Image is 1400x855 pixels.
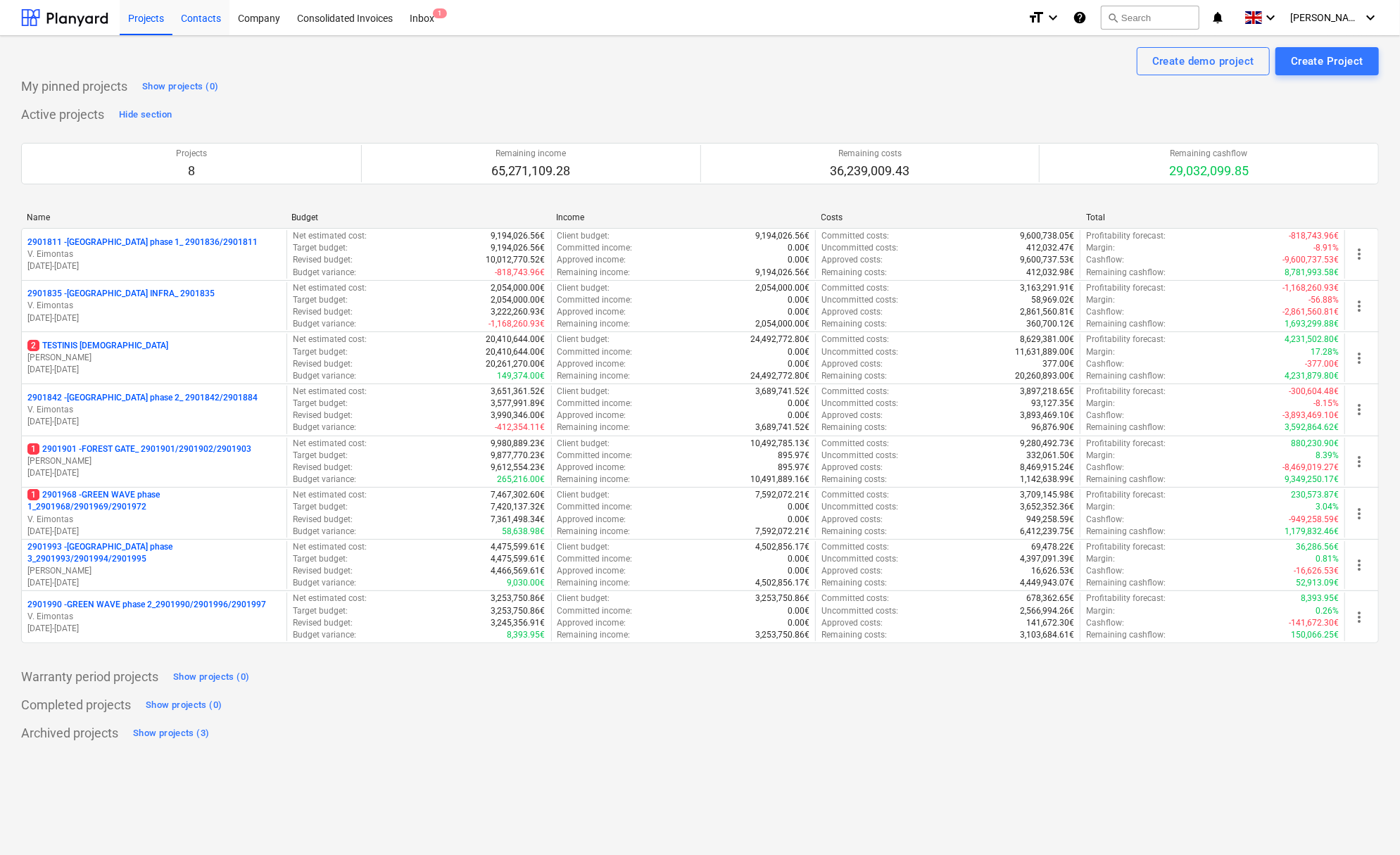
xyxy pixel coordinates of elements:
[1086,370,1166,382] p: Remaining cashflow :
[1351,557,1368,574] span: more_vert
[1086,553,1115,565] p: Margin :
[1351,350,1368,367] span: more_vert
[27,288,281,324] div: 2901835 -[GEOGRAPHIC_DATA] INFRA_ 2901835V. Eimontas[DATE]-[DATE]
[293,294,348,306] p: Target budget :
[293,514,353,526] p: Revised budget :
[821,282,889,294] p: Committed costs :
[27,404,281,416] p: V. Eimontas
[27,489,281,513] p: 2901968 - GREEN WAVE phase 1_2901968/2901969/2901972
[491,541,546,553] p: 4,475,599.61€
[491,294,546,306] p: 2,054,000.00€
[1031,541,1074,553] p: 69,478.22€
[21,78,127,95] p: My pinned projects
[27,514,281,526] p: V. Eimontas
[1086,267,1166,279] p: Remaining cashflow :
[293,526,356,538] p: Budget variance :
[821,346,898,358] p: Uncommitted costs :
[491,282,546,294] p: 2,054,000.00€
[557,386,610,398] p: Client budget :
[1031,422,1074,433] p: 96,876.90€
[1073,9,1087,26] i: Knowledge base
[821,254,883,266] p: Approved costs :
[293,318,356,330] p: Budget variance :
[491,306,546,318] p: 3,222,260.93€
[755,230,809,242] p: 9,194,026.56€
[173,669,249,685] div: Show projects (0)
[821,489,889,501] p: Committed costs :
[293,306,353,318] p: Revised budget :
[750,334,809,346] p: 24,492,772.80€
[778,450,809,462] p: 895.97€
[755,282,809,294] p: 2,054,000.00€
[1086,474,1166,486] p: Remaining cashflow :
[176,148,207,160] p: Projects
[1086,438,1166,450] p: Profitability forecast :
[1262,9,1279,26] i: keyboard_arrow_down
[1086,386,1166,398] p: Profitability forecast :
[1086,294,1115,306] p: Margin :
[1020,306,1074,318] p: 2,861,560.81€
[821,553,898,565] p: Uncommitted costs :
[1015,346,1074,358] p: 11,631,889.00€
[1290,12,1361,23] span: [PERSON_NAME] Zdanaviciene
[1086,398,1115,410] p: Margin :
[557,254,626,266] p: Approved income :
[788,346,809,358] p: 0.00€
[27,526,281,538] p: [DATE] - [DATE]
[1282,306,1339,318] p: -2,861,560.81€
[556,213,809,222] div: Income
[1296,541,1339,553] p: 36,286.56€
[557,410,626,422] p: Approved income :
[1086,213,1339,222] div: Total
[1169,148,1249,160] p: Remaining cashflow
[498,474,546,486] p: 265,216.00€
[293,553,348,565] p: Target budget :
[293,474,356,486] p: Budget variance :
[293,386,367,398] p: Net estimated cost :
[1282,254,1339,266] p: -9,600,737.53€
[486,346,546,358] p: 20,410,644.00€
[1086,422,1166,433] p: Remaining cashflow :
[27,248,281,260] p: V. Eimontas
[1042,358,1074,370] p: 377.00€
[293,438,367,450] p: Net estimated cost :
[1351,609,1368,626] span: more_vert
[788,553,809,565] p: 0.00€
[293,254,353,266] p: Revised budget :
[491,386,546,398] p: 3,651,361.52€
[1313,398,1339,410] p: -8.15%
[498,370,546,382] p: 149,374.00€
[1020,526,1074,538] p: 6,412,239.75€
[1169,163,1249,179] p: 29,032,099.85
[821,306,883,318] p: Approved costs :
[491,410,546,422] p: 3,990,346.00€
[1282,282,1339,294] p: -1,168,260.93€
[491,514,546,526] p: 7,361,498.34€
[27,340,39,351] span: 2
[1137,47,1270,75] button: Create demo project
[27,443,251,455] p: 2901901 - FOREST GATE_ 2901901/2901902/2901903
[1291,52,1363,70] div: Create Project
[146,697,222,714] div: Show projects (0)
[821,386,889,398] p: Committed costs :
[788,501,809,513] p: 0.00€
[557,474,631,486] p: Remaining income :
[821,242,898,254] p: Uncommitted costs :
[293,565,353,577] p: Revised budget :
[821,213,1075,222] div: Costs
[293,410,353,422] p: Revised budget :
[27,455,281,467] p: [PERSON_NAME]
[21,106,104,123] p: Active projects
[293,422,356,433] p: Budget variance :
[27,623,281,635] p: [DATE] - [DATE]
[1045,9,1061,26] i: keyboard_arrow_down
[821,358,883,370] p: Approved costs :
[491,242,546,254] p: 9,194,026.56€
[1362,9,1379,26] i: keyboard_arrow_down
[1020,553,1074,565] p: 4,397,091.39€
[1101,6,1199,30] button: Search
[1015,370,1074,382] p: 20,260,893.00€
[1026,318,1074,330] p: 360,700.12€
[1086,242,1115,254] p: Margin :
[788,565,809,577] p: 0.00€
